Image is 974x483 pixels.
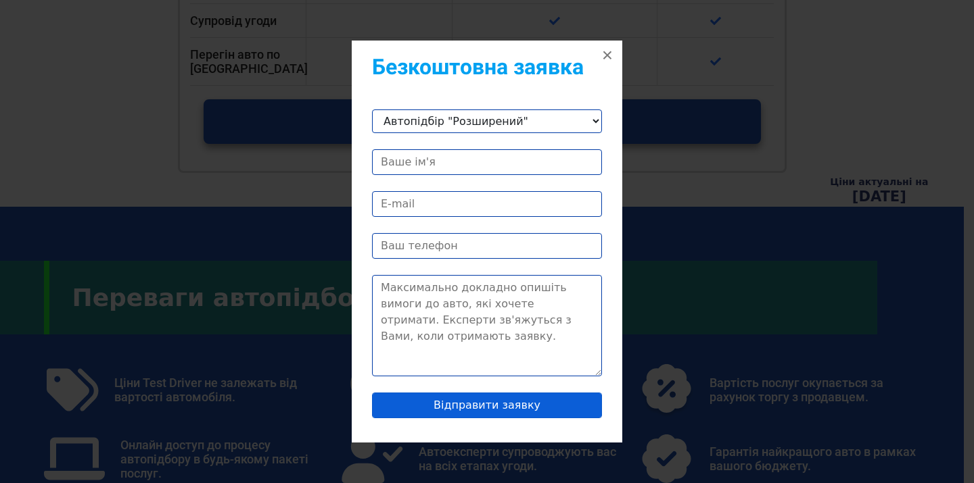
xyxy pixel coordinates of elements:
[372,93,602,418] form: Contact form
[372,54,584,80] b: Безкоштовна заявка
[372,191,602,217] input: E-mail
[372,233,602,259] input: Ваш телефон
[372,149,602,175] input: Ваше ім'я
[372,392,602,418] input: Відправити заявку
[593,41,622,70] button: ×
